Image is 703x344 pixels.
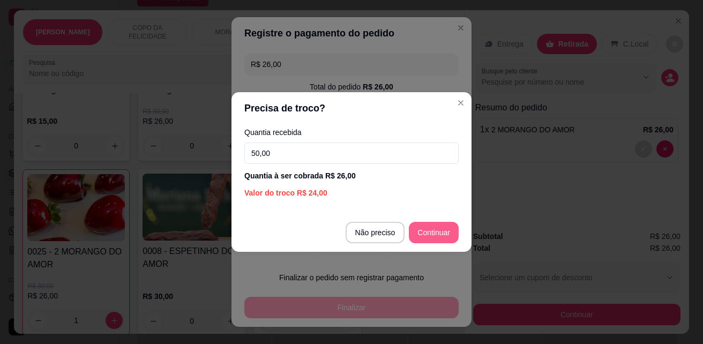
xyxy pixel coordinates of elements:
button: Não preciso [346,222,405,243]
div: Quantia à ser cobrada R$ 26,00 [244,170,459,181]
label: Quantia recebida [244,129,459,136]
button: Close [452,94,469,111]
header: Precisa de troco? [231,92,472,124]
div: Valor do troco R$ 24,00 [244,188,459,198]
button: Continuar [409,222,459,243]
